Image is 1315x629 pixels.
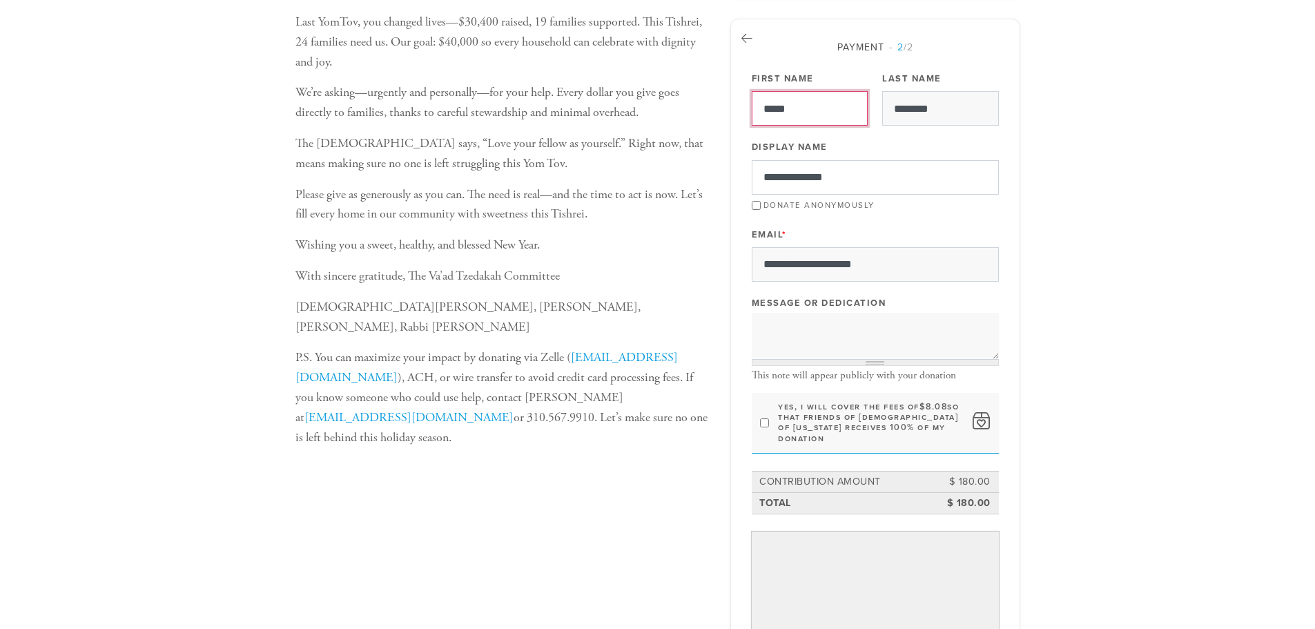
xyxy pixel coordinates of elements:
[919,401,926,412] span: $
[304,409,514,425] a: [EMAIL_ADDRESS][DOMAIN_NAME]
[752,72,814,85] label: First Name
[295,83,710,123] p: We’re asking—urgently and personally—for your help. Every dollar you give goes directly to famili...
[295,12,710,72] p: Last YomTov, you changed lives—$30,400 raised, 19 families supported. This Tishrei, 24 families n...
[931,472,993,492] td: $ 180.00
[763,200,875,210] label: Donate Anonymously
[778,402,964,443] label: Yes, I will cover the fees of so that Friends of [DEMOGRAPHIC_DATA] of [US_STATE] receives 100% o...
[926,401,947,412] span: 8.08
[931,494,993,513] td: $ 180.00
[897,41,904,53] span: 2
[752,229,787,241] label: Email
[782,229,787,240] span: This field is required.
[752,297,886,309] label: Message or dedication
[295,185,710,225] p: Please give as generously as you can. The need is real—and the time to act is now. Let’s fill eve...
[295,235,710,255] p: Wishing you a sweet, healthy, and blessed New Year.
[752,369,999,382] div: This note will appear publicly with your donation
[295,348,710,447] p: P.S. You can maximize your impact by donating via Zelle ( ), ACH, or wire transfer to avoid credi...
[295,134,710,174] p: The [DEMOGRAPHIC_DATA] says, “Love your fellow as yourself.” Right now, that means making sure no...
[752,141,828,153] label: Display Name
[757,494,931,513] td: Total
[889,41,913,53] span: /2
[295,267,710,287] p: With sincere gratitude, The Va’ad Tzedakah Committee
[752,40,999,55] div: Payment
[882,72,942,85] label: Last Name
[757,472,931,492] td: Contribution Amount
[295,298,710,338] p: [DEMOGRAPHIC_DATA][PERSON_NAME], [PERSON_NAME], [PERSON_NAME], Rabbi [PERSON_NAME]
